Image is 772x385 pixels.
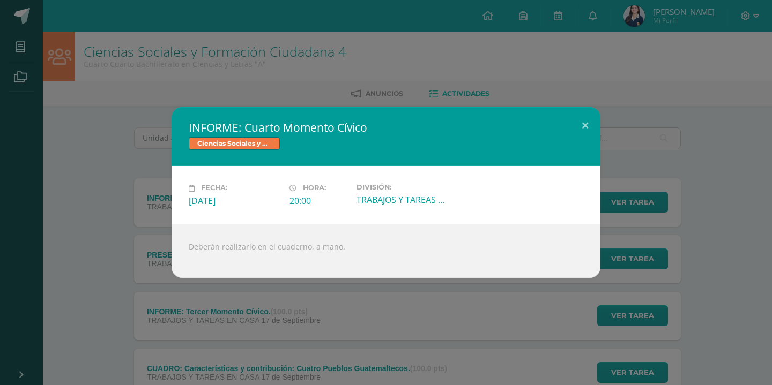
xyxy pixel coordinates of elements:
[570,107,600,144] button: Close (Esc)
[172,224,600,278] div: Deberán realizarlo en el cuaderno, a mano.
[357,194,449,206] div: TRABAJOS Y TAREAS EN CASA
[189,195,281,207] div: [DATE]
[189,137,280,150] span: Ciencias Sociales y Formación Ciudadana 4
[201,184,227,192] span: Fecha:
[189,120,583,135] h2: INFORME: Cuarto Momento Cívico
[289,195,348,207] div: 20:00
[357,183,449,191] label: División:
[303,184,326,192] span: Hora:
